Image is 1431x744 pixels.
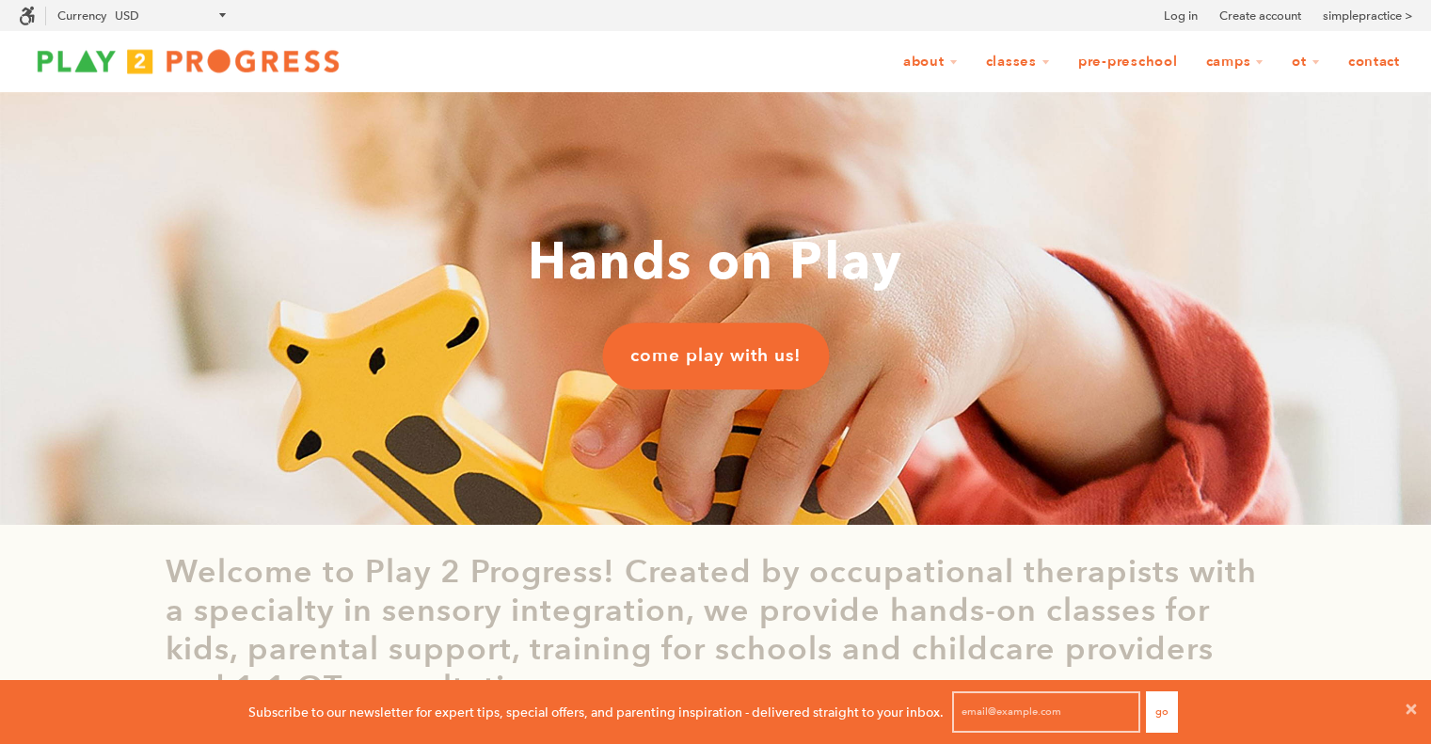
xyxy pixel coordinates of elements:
a: Camps [1194,44,1277,80]
a: Classes [974,44,1062,80]
a: Contact [1336,44,1412,80]
p: Welcome to Play 2 Progress! Created by occupational therapists with a specialty in sensory integr... [166,553,1266,706]
a: come play with us! [602,324,829,389]
label: Currency [57,8,106,23]
span: come play with us! [630,344,801,369]
input: email@example.com [952,691,1140,733]
img: Play2Progress logo [19,42,358,80]
button: Go [1146,691,1178,733]
a: Log in [1164,7,1198,25]
a: Pre-Preschool [1066,44,1190,80]
a: Create account [1219,7,1301,25]
a: OT [1280,44,1332,80]
a: simplepractice > [1323,7,1412,25]
p: Subscribe to our newsletter for expert tips, special offers, and parenting inspiration - delivere... [248,702,944,722]
a: About [891,44,970,80]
